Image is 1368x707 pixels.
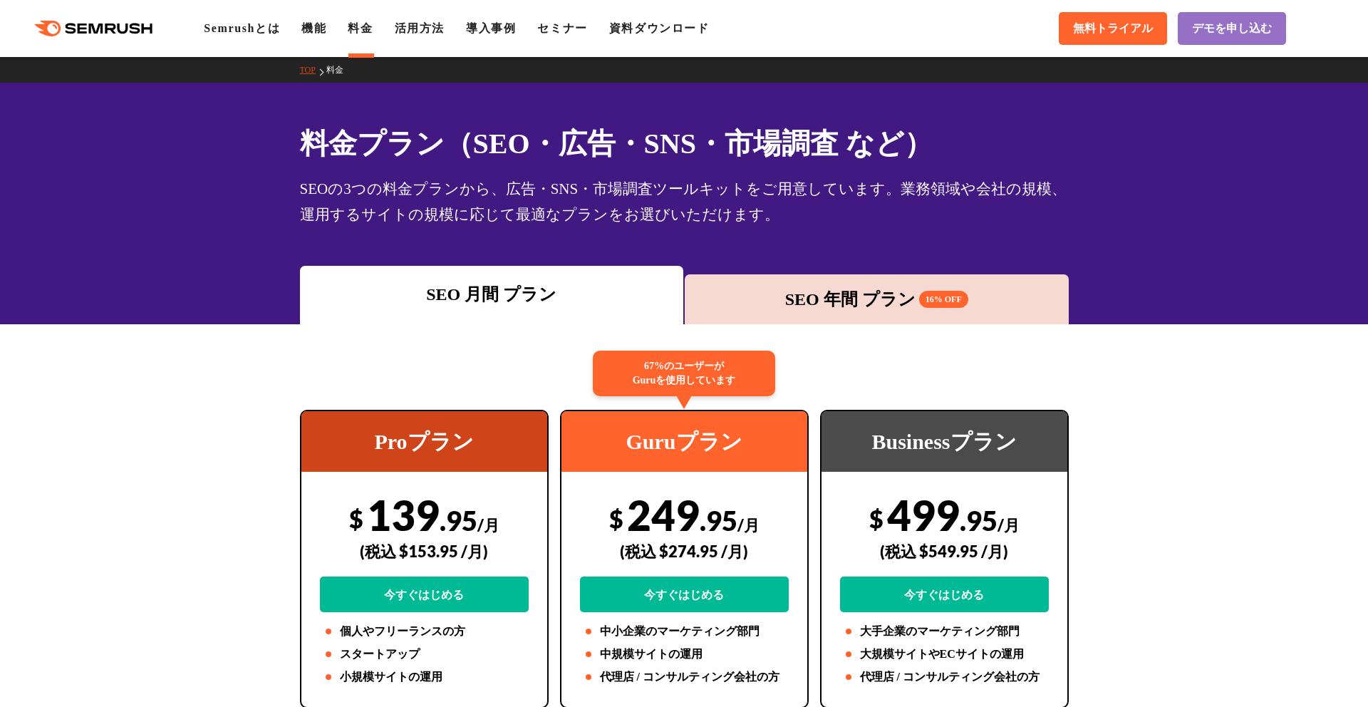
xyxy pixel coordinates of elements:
span: $ [349,504,363,533]
a: Semrushとは [204,22,280,34]
div: 67%のユーザーが Guruを使用しています [593,351,775,396]
div: Guruプラン [561,411,807,472]
div: Businessプラン [822,411,1067,472]
a: 導入事例 [466,22,516,34]
span: .95 [700,504,737,537]
div: SEO 年間 プラン [692,287,1062,312]
div: SEOの3つの料金プランから、広告・SNS・市場調査ツールキットをご用意しています。業務領域や会社の規模、運用するサイトの規模に応じて最適なプランをお選びいただけます。 [300,176,1069,227]
div: (税込 $549.95 /月) [840,526,1049,577]
a: 無料トライアル [1059,12,1167,45]
a: 今すぐはじめる [580,577,789,612]
a: TOP [300,65,326,75]
span: $ [609,504,623,533]
span: .95 [440,504,477,537]
span: .95 [960,504,997,537]
li: 中規模サイトの運用 [580,646,789,663]
a: 活用方法 [395,22,445,34]
div: Proプラン [301,411,547,472]
a: 機能 [301,22,326,34]
a: 今すぐはじめる [320,577,529,612]
h1: 料金プラン（SEO・広告・SNS・市場調査 など） [300,123,1069,165]
a: 今すぐはじめる [840,577,1049,612]
div: SEO 月間 プラン [307,282,677,307]
span: デモを申し込む [1192,21,1272,36]
span: /月 [997,515,1020,535]
div: (税込 $274.95 /月) [580,526,789,577]
span: 16% OFF [919,291,968,308]
li: 代理店 / コンサルティング会社の方 [840,669,1049,686]
span: /月 [737,515,760,535]
a: 料金 [326,65,354,75]
li: 個人やフリーランスの方 [320,623,529,640]
li: スタートアップ [320,646,529,663]
span: /月 [477,515,499,535]
a: セミナー [537,22,587,34]
a: デモを申し込む [1178,12,1286,45]
li: 大規模サイトやECサイトの運用 [840,646,1049,663]
div: (税込 $153.95 /月) [320,526,529,577]
div: 249 [580,490,789,612]
li: 中小企業のマーケティング部門 [580,623,789,640]
a: 資料ダウンロード [609,22,710,34]
div: 139 [320,490,529,612]
li: 小規模サイトの運用 [320,669,529,686]
span: 無料トライアル [1073,21,1153,36]
div: 499 [840,490,1049,612]
a: 料金 [348,22,373,34]
li: 代理店 / コンサルティング会社の方 [580,669,789,686]
span: $ [869,504,883,533]
li: 大手企業のマーケティング部門 [840,623,1049,640]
